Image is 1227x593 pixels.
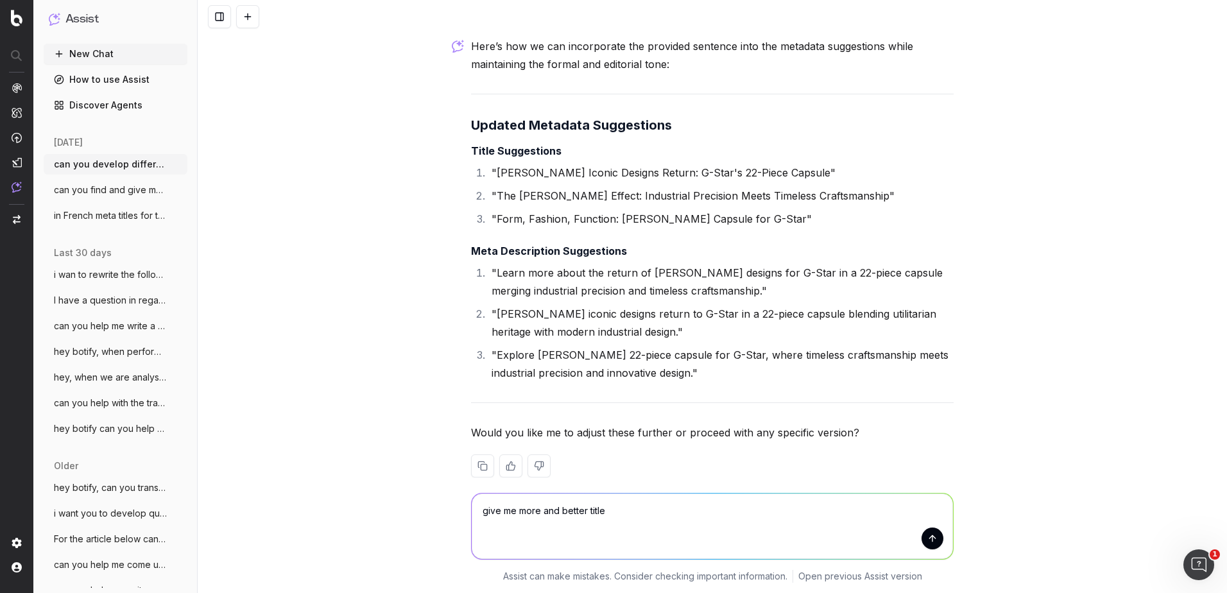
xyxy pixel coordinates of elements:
[488,264,954,300] li: "Learn more about the return of [PERSON_NAME] designs for G-Star in a 22-piece capsule merging in...
[65,10,99,28] h1: Assist
[44,316,187,336] button: can you help me write a story related to
[471,37,954,73] p: Here’s how we can incorporate the provided sentence into the metadata suggestions while maintaini...
[54,209,167,222] span: in French meta titles for the G-STAR pag
[471,144,562,157] strong: Title Suggestions
[49,10,182,28] button: Assist
[44,554,187,575] button: can you help me come up with a suitable
[1210,549,1220,560] span: 1
[13,215,21,224] img: Switch project
[54,136,83,149] span: [DATE]
[54,533,167,546] span: For the article below can you come up wi
[1183,549,1214,580] iframe: Intercom live chat
[12,83,22,93] img: Analytics
[54,507,167,520] span: i want you to develop quests for a quiz
[12,107,22,118] img: Intelligence
[471,117,672,133] strong: Updated Metadata Suggestions
[44,44,187,64] button: New Chat
[54,184,167,196] span: can you find and give me articles from d
[488,305,954,341] li: "[PERSON_NAME] iconic designs return to G-Star in a 22-piece capsule blending utilitarian heritag...
[44,393,187,413] button: can you help with the translation of thi
[12,538,22,548] img: Setting
[54,158,167,171] span: can you develop different suggestions fo
[44,69,187,90] a: How to use Assist
[44,205,187,226] button: in French meta titles for the G-STAR pag
[488,187,954,205] li: "The [PERSON_NAME] Effect: Industrial Precision Meets Timeless Craftsmanship"
[44,264,187,285] button: i wan to rewrite the following meta desc
[488,164,954,182] li: "[PERSON_NAME] Iconic Designs Return: G-Star's 22-Piece Capsule"
[54,268,167,281] span: i wan to rewrite the following meta desc
[44,290,187,311] button: I have a question in regards to the SEO
[452,40,464,53] img: Botify assist logo
[11,10,22,26] img: Botify logo
[471,245,627,257] strong: Meta Description Suggestions
[12,562,22,572] img: My account
[54,345,167,358] span: hey botify, when performing a keyword an
[12,157,22,168] img: Studio
[44,154,187,175] button: can you develop different suggestions fo
[798,570,922,583] a: Open previous Assist version
[54,558,167,571] span: can you help me come up with a suitable
[54,294,167,307] span: I have a question in regards to the SEO
[44,180,187,200] button: can you find and give me articles from d
[488,210,954,228] li: "Form, Fashion, Function: [PERSON_NAME] Capsule for G-Star"
[488,346,954,382] li: "Explore [PERSON_NAME] 22-piece capsule for G-Star, where timeless craftsmanship meets industrial...
[12,132,22,143] img: Activation
[12,182,22,193] img: Assist
[471,424,954,442] p: Would you like me to adjust these further or proceed with any specific version?
[44,503,187,524] button: i want you to develop quests for a quiz
[44,529,187,549] button: For the article below can you come up wi
[44,341,187,362] button: hey botify, when performing a keyword an
[54,397,167,409] span: can you help with the translation of thi
[44,95,187,116] a: Discover Agents
[54,371,167,384] span: hey, when we are analysing meta titles,
[44,367,187,388] button: hey, when we are analysing meta titles,
[54,460,78,472] span: older
[54,320,167,332] span: can you help me write a story related to
[44,418,187,439] button: hey botify can you help me with this fre
[44,477,187,498] button: hey botify, can you translate the follow
[54,481,167,494] span: hey botify, can you translate the follow
[49,13,60,25] img: Assist
[503,570,787,583] p: Assist can make mistakes. Consider checking important information.
[472,494,953,559] textarea: give me more and better title
[54,246,112,259] span: last 30 days
[54,422,167,435] span: hey botify can you help me with this fre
